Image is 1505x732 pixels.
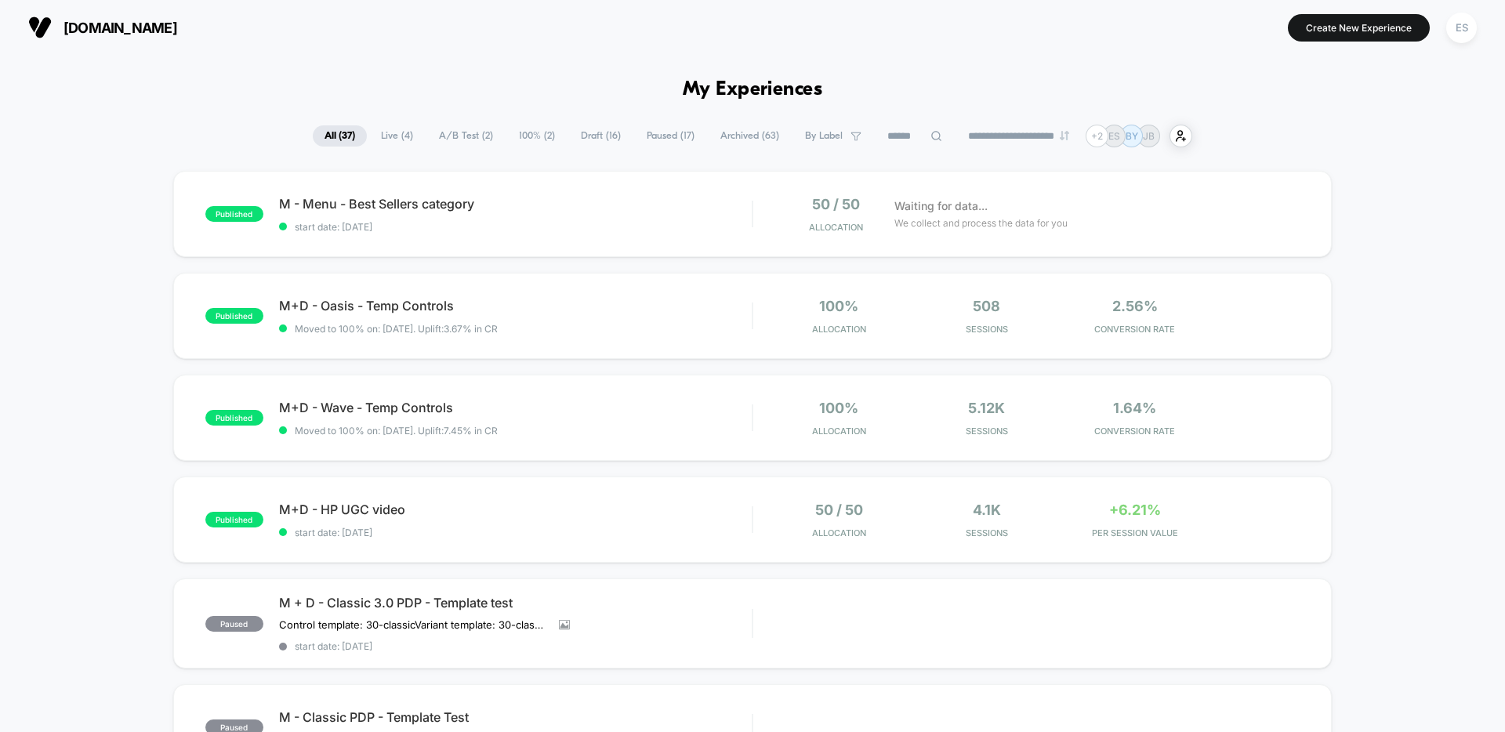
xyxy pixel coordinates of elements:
span: paused [205,616,263,632]
span: M - Menu - Best Sellers category [279,196,752,212]
span: All ( 37 ) [313,125,367,147]
span: Sessions [917,324,1057,335]
button: ES [1442,12,1481,44]
span: Moved to 100% on: [DATE] . Uplift: 3.67% in CR [295,323,498,335]
span: Draft ( 16 ) [569,125,633,147]
span: Sessions [917,527,1057,538]
span: published [205,206,263,222]
img: Visually logo [28,16,52,39]
span: start date: [DATE] [279,221,752,233]
span: published [205,410,263,426]
button: Create New Experience [1288,14,1430,42]
span: 4.1k [973,502,1001,518]
span: By Label [805,130,843,142]
span: A/B Test ( 2 ) [427,125,505,147]
div: ES [1446,13,1477,43]
span: Archived ( 63 ) [709,125,791,147]
span: Waiting for data... [894,197,988,215]
span: 1.64% [1113,400,1156,416]
p: JB [1143,130,1155,142]
div: + 2 [1086,125,1108,147]
span: CONVERSION RATE [1064,426,1205,437]
img: end [1060,131,1069,140]
span: M+D - HP UGC video [279,502,752,517]
span: start date: [DATE] [279,640,752,652]
span: 50 / 50 [812,196,860,212]
span: We collect and process the data for you [894,216,1068,230]
span: CONVERSION RATE [1064,324,1205,335]
span: M+D - Wave - Temp Controls [279,400,752,415]
span: published [205,512,263,527]
span: [DOMAIN_NAME] [63,20,177,36]
span: 50 / 50 [815,502,863,518]
span: Allocation [812,527,866,538]
span: M+D - Oasis - Temp Controls [279,298,752,313]
span: Allocation [812,324,866,335]
h1: My Experiences [683,78,823,101]
span: 100% [819,400,858,416]
span: Allocation [812,426,866,437]
span: Paused ( 17 ) [635,125,706,147]
span: 508 [973,298,1000,314]
p: BY [1126,130,1138,142]
button: [DOMAIN_NAME] [24,15,182,40]
span: Sessions [917,426,1057,437]
span: 100% ( 2 ) [507,125,567,147]
p: ES [1108,130,1120,142]
span: 5.12k [968,400,1005,416]
span: +6.21% [1109,502,1161,518]
span: 2.56% [1112,298,1158,314]
span: Control template: 30-classicVariant template: 30-classic-a-b [279,618,547,631]
span: PER SESSION VALUE [1064,527,1205,538]
span: 100% [819,298,858,314]
span: M - Classic PDP - Template Test [279,709,752,725]
span: Moved to 100% on: [DATE] . Uplift: 7.45% in CR [295,425,498,437]
span: Live ( 4 ) [369,125,425,147]
span: M + D - Classic 3.0 PDP - Template test [279,595,752,611]
span: Allocation [809,222,863,233]
span: start date: [DATE] [279,527,752,538]
span: published [205,308,263,324]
